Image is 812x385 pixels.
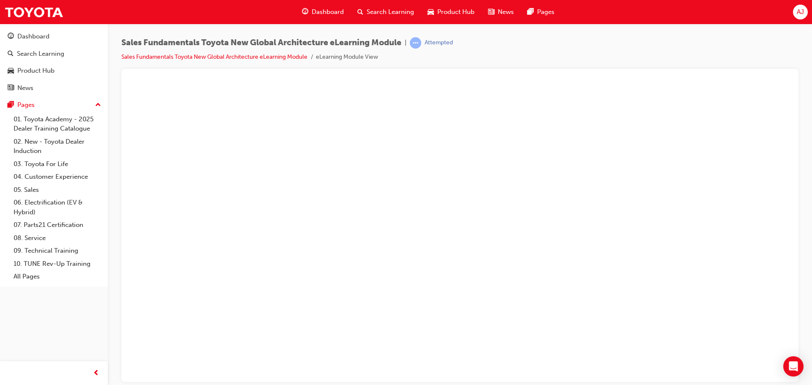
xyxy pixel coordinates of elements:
[121,53,307,60] a: Sales Fundamentals Toyota New Global Architecture eLearning Module
[17,100,35,110] div: Pages
[295,3,351,21] a: guage-iconDashboard
[527,7,534,17] span: pages-icon
[3,63,104,79] a: Product Hub
[3,27,104,97] button: DashboardSearch LearningProduct HubNews
[783,356,804,377] div: Open Intercom Messenger
[8,67,14,75] span: car-icon
[481,3,521,21] a: news-iconNews
[10,196,104,218] a: 06. Electrification (EV & Hybrid)
[498,7,514,17] span: News
[302,7,308,17] span: guage-icon
[93,368,99,379] span: prev-icon
[8,85,14,92] span: news-icon
[3,29,104,44] a: Dashboard
[367,7,414,17] span: Search Learning
[421,3,481,21] a: car-iconProduct Hub
[10,170,104,183] a: 04. Customer Experience
[3,97,104,113] button: Pages
[437,7,475,17] span: Product Hub
[428,7,434,17] span: car-icon
[357,7,363,17] span: search-icon
[121,38,401,48] span: Sales Fundamentals Toyota New Global Architecture eLearning Module
[351,3,421,21] a: search-iconSearch Learning
[10,270,104,283] a: All Pages
[8,50,14,58] span: search-icon
[10,135,104,158] a: 02. New - Toyota Dealer Induction
[3,46,104,62] a: Search Learning
[10,113,104,135] a: 01. Toyota Academy - 2025 Dealer Training Catalogue
[410,37,421,49] span: learningRecordVerb_ATTEMPT-icon
[10,218,104,232] a: 07. Parts21 Certification
[4,3,63,22] img: Trak
[793,5,808,19] button: AJ
[8,101,14,109] span: pages-icon
[405,38,406,48] span: |
[312,7,344,17] span: Dashboard
[10,244,104,257] a: 09. Technical Training
[17,32,49,41] div: Dashboard
[10,183,104,197] a: 05. Sales
[17,49,64,59] div: Search Learning
[95,100,101,111] span: up-icon
[8,33,14,41] span: guage-icon
[797,7,804,17] span: AJ
[3,80,104,96] a: News
[17,83,33,93] div: News
[425,39,453,47] div: Attempted
[488,7,494,17] span: news-icon
[10,232,104,245] a: 08. Service
[10,257,104,270] a: 10. TUNE Rev-Up Training
[10,158,104,171] a: 03. Toyota For Life
[537,7,554,17] span: Pages
[17,66,55,76] div: Product Hub
[521,3,561,21] a: pages-iconPages
[316,52,378,62] li: eLearning Module View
